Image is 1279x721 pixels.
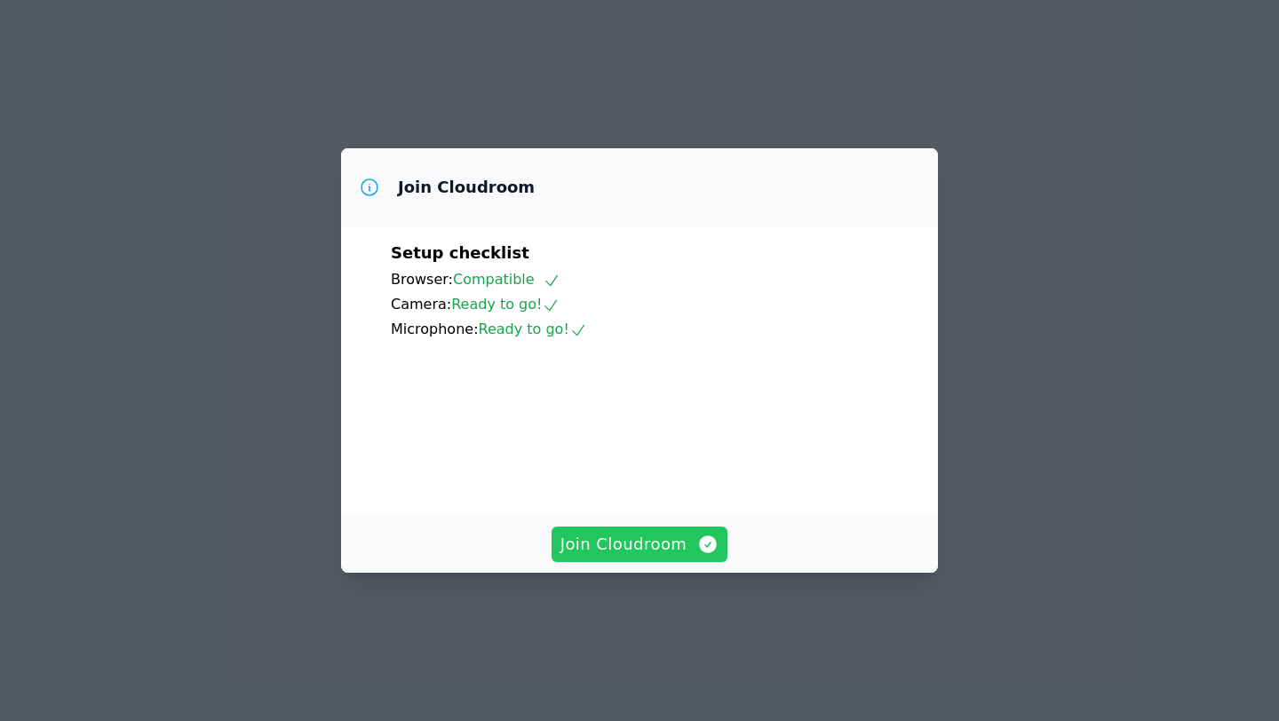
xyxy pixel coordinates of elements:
span: Browser: [391,271,453,288]
button: Join Cloudroom [552,527,728,562]
span: Ready to go! [451,296,560,313]
span: Compatible [453,271,560,288]
span: Ready to go! [479,321,587,337]
span: Microphone: [391,321,479,337]
span: Camera: [391,296,451,313]
h3: Join Cloudroom [398,177,535,198]
span: Setup checklist [391,243,529,262]
span: Join Cloudroom [560,532,719,557]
